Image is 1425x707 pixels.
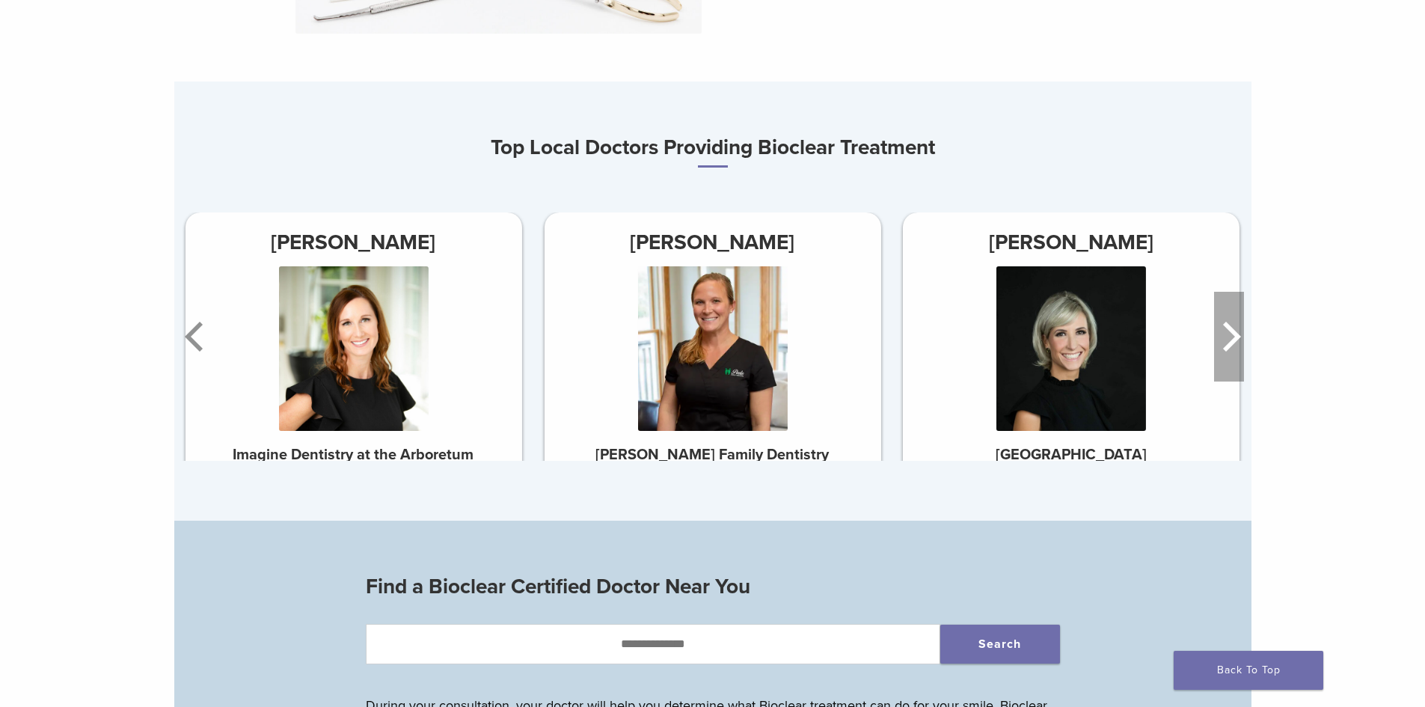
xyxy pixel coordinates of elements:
img: Dr. Anna Abernethy [996,266,1146,431]
button: Search [940,625,1060,664]
h3: [PERSON_NAME] [903,224,1239,260]
h3: [PERSON_NAME] [544,224,880,260]
img: Dr. Ann Coambs [278,266,428,431]
strong: [GEOGRAPHIC_DATA] [996,446,1147,464]
h3: Find a Bioclear Certified Doctor Near You [366,569,1060,605]
img: Dr. Makani Peele [637,266,787,431]
h3: [PERSON_NAME] [185,224,521,260]
strong: Imagine Dentistry at the Arboretum [233,446,474,464]
button: Next [1214,292,1244,382]
h3: Top Local Doctors Providing Bioclear Treatment [174,129,1251,168]
a: Back To Top [1174,651,1323,690]
button: Previous [182,292,212,382]
strong: [PERSON_NAME] Family Dentistry [595,446,829,464]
